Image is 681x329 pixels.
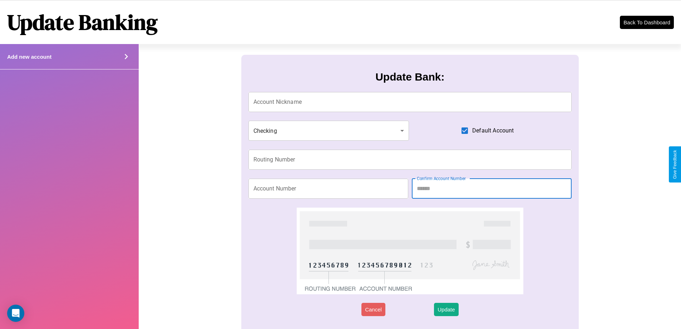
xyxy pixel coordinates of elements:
[7,8,158,37] h1: Update Banking
[361,303,385,316] button: Cancel
[620,16,674,29] button: Back To Dashboard
[7,54,51,60] h4: Add new account
[7,305,24,322] div: Open Intercom Messenger
[472,126,514,135] span: Default Account
[297,208,523,294] img: check
[672,150,677,179] div: Give Feedback
[375,71,444,83] h3: Update Bank:
[417,175,466,182] label: Confirm Account Number
[434,303,458,316] button: Update
[248,121,409,141] div: Checking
